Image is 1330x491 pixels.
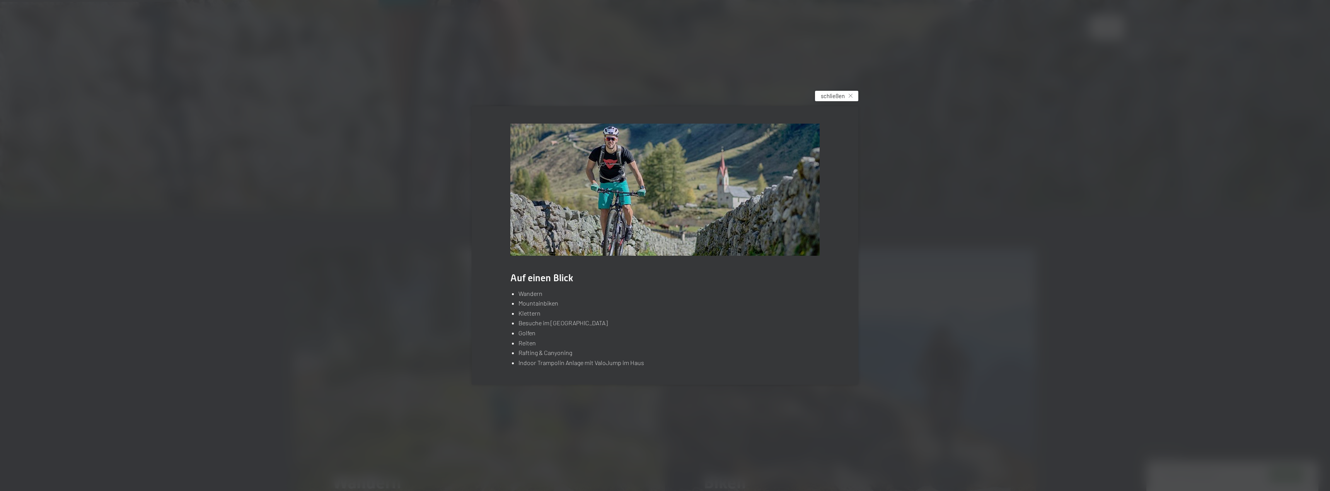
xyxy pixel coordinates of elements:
[518,289,820,299] li: Wandern
[510,272,573,284] span: Auf einen Blick
[821,92,845,100] span: schließen
[518,358,820,368] li: Indoor Trampolin Anlage mit ValoJump im Haus
[518,318,820,328] li: Besuche im [GEOGRAPHIC_DATA]
[518,308,820,318] li: Klettern
[518,338,820,348] li: Reiten
[518,328,820,338] li: Golfen
[518,348,820,358] li: Rafting & Canyoning
[518,298,820,308] li: Mountainbiken
[510,124,820,256] img: Ein Sommerurlaub in Südtirol – zum Träumen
